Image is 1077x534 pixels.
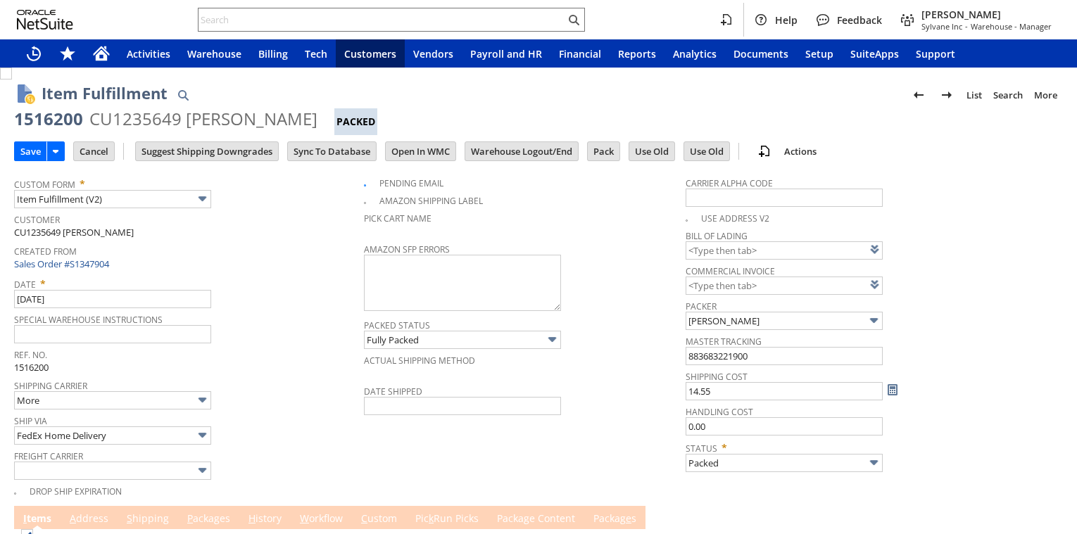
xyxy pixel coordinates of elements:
[971,21,1052,32] span: Warehouse - Manager
[916,47,955,61] span: Support
[626,511,631,525] span: e
[686,312,883,330] input: George Morris
[300,511,309,525] span: W
[66,511,112,527] a: Address
[14,415,47,427] a: Ship Via
[921,8,1052,21] span: [PERSON_NAME]
[14,279,36,291] a: Date
[194,392,210,408] img: More Options
[910,87,927,103] img: Previous
[686,265,775,277] a: Commercial Invoice
[405,39,462,68] a: Vendors
[14,258,113,270] a: Sales Order #S1347904
[17,39,51,68] a: Recent Records
[544,331,560,348] img: More Options
[187,511,193,525] span: P
[14,190,211,208] input: Item Fulfillment (V2)
[194,191,210,207] img: More Options
[686,276,883,295] input: <Type then tab>
[364,212,432,224] a: Pick Cart Name
[14,314,163,326] a: Special Warehouse Instructions
[123,511,172,527] a: Shipping
[30,485,122,497] a: Drop Ship Expiration
[907,39,964,68] a: Support
[379,177,443,189] a: Pending Email
[686,454,883,472] input: Packed
[118,39,179,68] a: Activities
[493,511,579,527] a: Package Content
[866,454,882,471] img: More Options
[610,39,665,68] a: Reports
[779,145,822,158] a: Actions
[70,511,76,525] span: A
[258,47,288,61] span: Billing
[20,511,55,527] a: Items
[23,511,27,525] span: I
[296,39,336,68] a: Tech
[618,47,656,61] span: Reports
[756,143,773,160] img: add-record.svg
[701,212,769,224] a: Use Address V2
[386,142,455,160] input: Open In WMC
[686,230,748,242] a: Bill Of Lading
[885,382,900,398] a: Calculate
[14,108,83,130] div: 1516200
[25,45,42,62] svg: Recent Records
[364,243,450,255] a: Amazon SFP Errors
[524,511,529,525] span: g
[797,39,842,68] a: Setup
[686,336,762,348] a: Master Tracking
[250,39,296,68] a: Billing
[429,511,434,525] span: k
[364,331,561,349] input: Fully Packed
[412,511,482,527] a: PickRun Picks
[629,142,674,160] input: Use Old
[837,13,882,27] span: Feedback
[364,319,430,331] a: Packed Status
[14,226,134,239] span: CU1235649 [PERSON_NAME]
[938,87,955,103] img: Next
[14,361,49,374] span: 1516200
[725,39,797,68] a: Documents
[184,511,234,527] a: Packages
[775,13,798,27] span: Help
[413,47,453,61] span: Vendors
[296,511,346,527] a: Workflow
[179,39,250,68] a: Warehouse
[194,427,210,443] img: More Options
[127,47,170,61] span: Activities
[733,47,788,61] span: Documents
[686,300,717,312] a: Packer
[358,511,401,527] a: Custom
[14,450,83,462] a: Freight Carrier
[334,108,377,135] div: Packed
[14,246,77,258] a: Created From
[89,108,317,130] div: CU1235649 [PERSON_NAME]
[988,84,1028,106] a: Search
[842,39,907,68] a: SuiteApps
[379,195,483,207] a: Amazon Shipping Label
[17,10,73,30] svg: logo
[462,39,550,68] a: Payroll and HR
[588,142,619,160] input: Pack
[684,142,729,160] input: Use Old
[305,47,327,61] span: Tech
[590,511,640,527] a: Packages
[84,39,118,68] a: Home
[59,45,76,62] svg: Shortcuts
[565,11,582,28] svg: Search
[14,179,75,191] a: Custom Form
[51,39,84,68] div: Shortcuts
[921,21,962,32] span: Sylvane Inc
[187,47,241,61] span: Warehouse
[465,142,578,160] input: Warehouse Logout/End
[344,47,396,61] span: Customers
[364,355,475,367] a: Actual Shipping Method
[14,426,211,445] input: FedEx Home Delivery
[805,47,833,61] span: Setup
[15,142,46,160] input: Save
[686,443,717,454] a: Status
[93,45,110,62] svg: Home
[42,82,168,105] h1: Item Fulfillment
[361,511,367,525] span: C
